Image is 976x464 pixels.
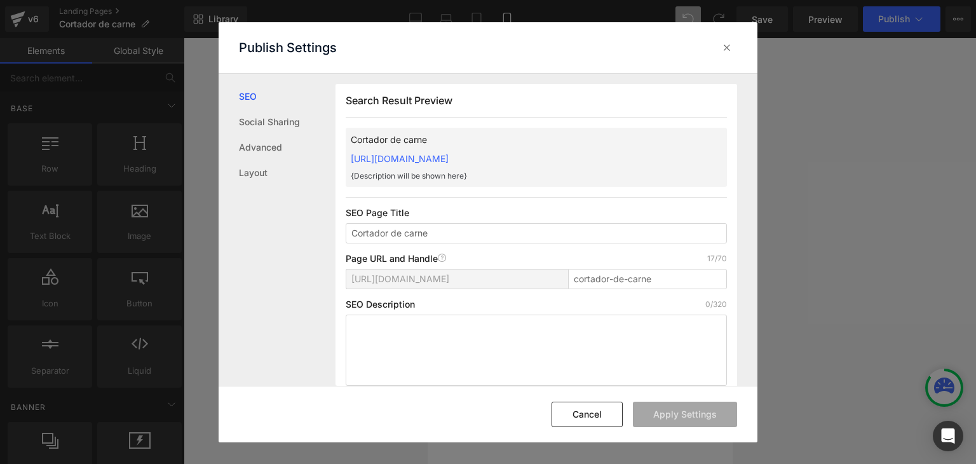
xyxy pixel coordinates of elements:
[707,254,727,264] p: 17/70
[351,274,449,284] span: [URL][DOMAIN_NAME]
[239,135,335,160] a: Advanced
[239,109,335,135] a: Social Sharing
[346,208,727,218] p: SEO Page Title
[239,40,337,55] p: Publish Settings
[552,402,623,427] button: Cancel
[346,94,452,107] span: Search Result Preview
[705,299,727,310] p: 0/320
[239,160,335,186] a: Layout
[346,254,447,264] p: Page URL and Handle
[351,153,449,164] a: [URL][DOMAIN_NAME]
[568,269,727,289] input: Enter page title...
[351,133,681,147] p: Cortador de carne
[346,299,415,310] p: SEO Description
[346,223,727,243] input: Enter your page title...
[239,84,335,109] a: SEO
[351,170,681,182] p: {Description will be shown here}
[933,421,963,451] div: Open Intercom Messenger
[633,402,737,427] button: Apply Settings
